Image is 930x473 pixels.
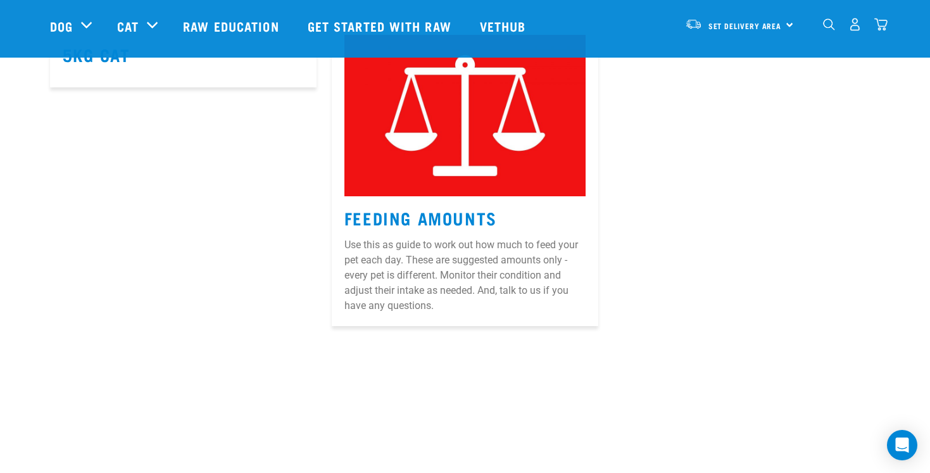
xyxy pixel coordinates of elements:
[344,35,586,196] img: Instagram_Core-Brand_Wildly-Good-Nutrition-3.jpg
[874,18,888,31] img: home-icon@2x.png
[117,16,139,35] a: Cat
[887,430,917,460] div: Open Intercom Messenger
[708,23,782,28] span: Set Delivery Area
[50,16,73,35] a: Dog
[685,18,702,30] img: van-moving.png
[344,237,586,313] p: Use this as guide to work out how much to feed your pet each day. These are suggested amounts onl...
[848,18,862,31] img: user.png
[344,213,497,222] a: Feeding Amounts
[467,1,542,51] a: Vethub
[170,1,294,51] a: Raw Education
[823,18,835,30] img: home-icon-1@2x.png
[295,1,467,51] a: Get started with Raw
